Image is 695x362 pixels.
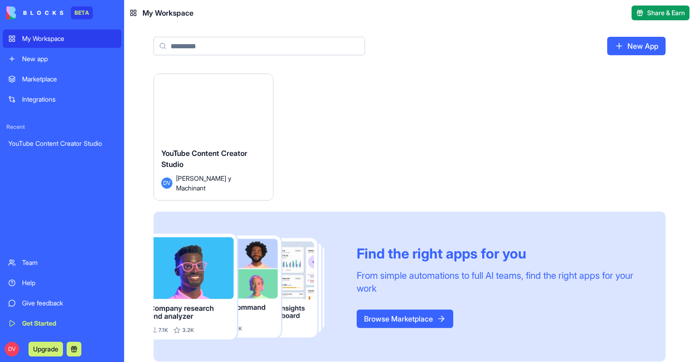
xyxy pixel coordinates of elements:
span: YouTube Content Creator Studio [161,149,247,169]
div: Integrations [22,95,116,104]
div: Help [22,278,116,287]
a: Give feedback [3,294,121,312]
a: BETA [6,6,93,19]
div: Get Started [22,319,116,328]
div: From simple automations to full AI teams, find the right apps for your work [357,269,644,295]
a: YouTube Content Creator Studio [3,134,121,153]
a: New App [607,37,666,55]
img: Frame_181_egmpey.png [154,234,342,339]
span: Recent [3,123,121,131]
div: Marketplace [22,75,116,84]
a: My Workspace [3,29,121,48]
div: New app [22,54,116,63]
div: Find the right apps for you [357,245,644,262]
a: Upgrade [28,344,63,353]
div: Team [22,258,116,267]
a: Browse Marketplace [357,310,453,328]
span: DV [5,342,19,356]
div: YouTube Content Creator Studio [8,139,116,148]
span: DV [161,178,172,189]
a: YouTube Content Creator StudioDV[PERSON_NAME] y Machinant [154,74,273,201]
a: Team [3,253,121,272]
a: Help [3,274,121,292]
a: Integrations [3,90,121,109]
div: Give feedback [22,299,116,308]
button: Upgrade [28,342,63,356]
a: New app [3,50,121,68]
a: Marketplace [3,70,121,88]
span: [PERSON_NAME] y Machinant [176,173,258,193]
button: Share & Earn [632,6,689,20]
div: My Workspace [22,34,116,43]
img: logo [6,6,63,19]
span: My Workspace [142,7,194,18]
a: Get Started [3,314,121,333]
div: BETA [71,6,93,19]
span: Share & Earn [647,8,685,17]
